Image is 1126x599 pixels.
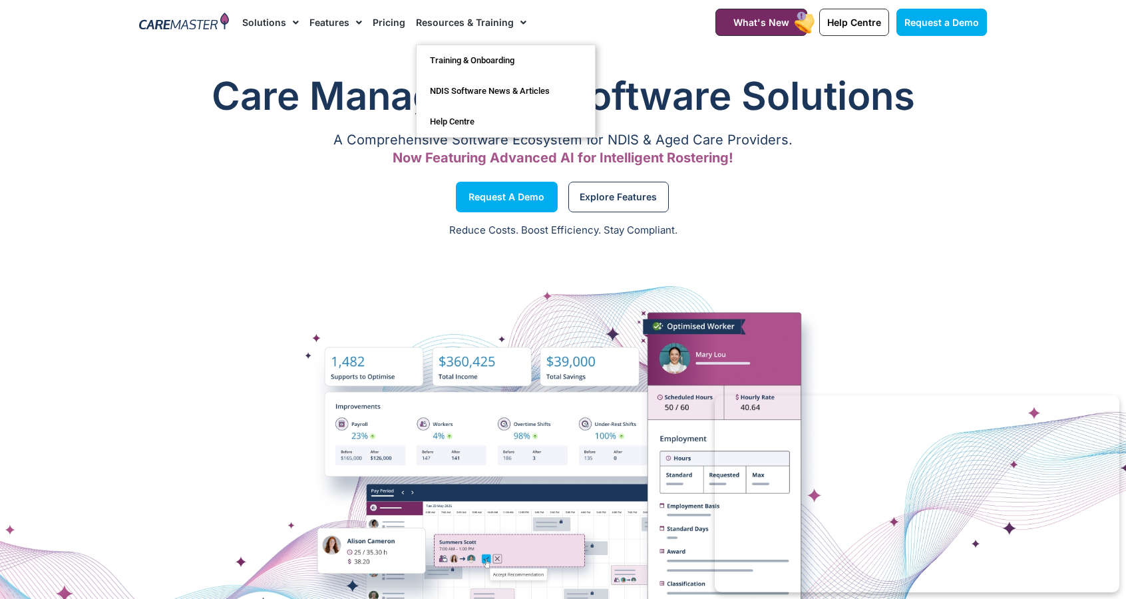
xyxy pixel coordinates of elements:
[8,223,1118,238] p: Reduce Costs. Boost Efficiency. Stay Compliant.
[896,9,987,36] a: Request a Demo
[417,45,595,76] a: Training & Onboarding
[715,9,807,36] a: What's New
[417,106,595,137] a: Help Centre
[416,45,596,138] ul: Resources & Training
[568,182,669,212] a: Explore Features
[733,17,789,28] span: What's New
[580,194,657,200] span: Explore Features
[417,76,595,106] a: NDIS Software News & Articles
[819,9,889,36] a: Help Centre
[139,136,987,144] p: A Comprehensive Software Ecosystem for NDIS & Aged Care Providers.
[827,17,881,28] span: Help Centre
[139,13,229,33] img: CareMaster Logo
[469,194,544,200] span: Request a Demo
[393,150,733,166] span: Now Featuring Advanced AI for Intelligent Rostering!
[139,69,987,122] h1: Care Management Software Solutions
[904,17,979,28] span: Request a Demo
[456,182,558,212] a: Request a Demo
[715,395,1119,592] iframe: Popup CTA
